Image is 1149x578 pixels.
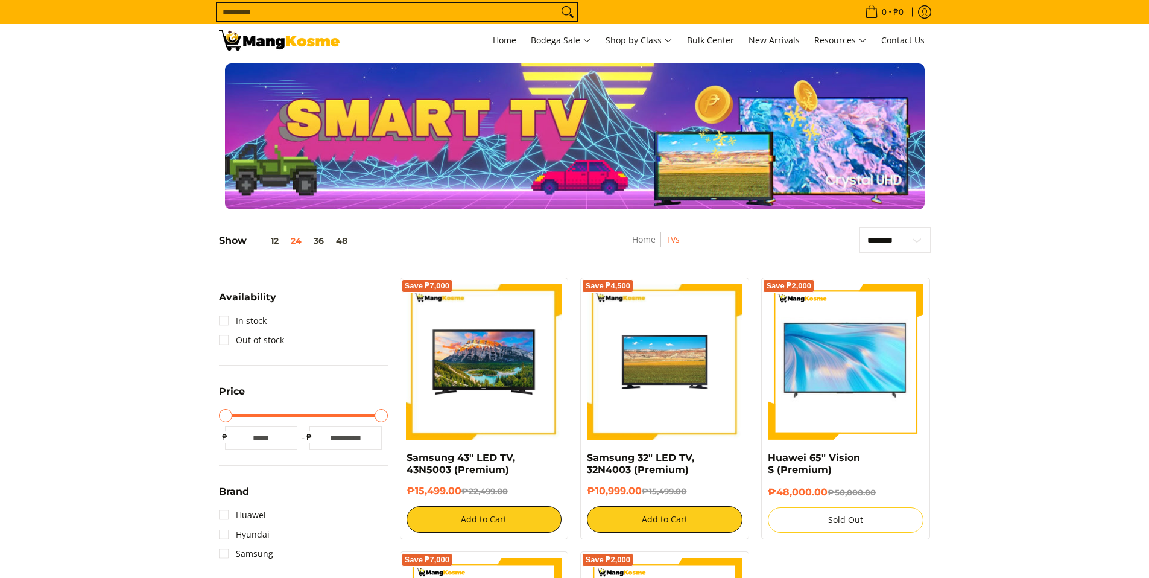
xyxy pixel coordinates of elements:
[219,293,276,311] summary: Open
[861,5,907,19] span: •
[606,33,673,48] span: Shop by Class
[600,24,679,57] a: Shop by Class
[587,506,742,533] button: Add to Cart
[768,507,923,533] button: Sold Out
[219,387,245,405] summary: Open
[219,431,231,443] span: ₱
[768,452,860,475] a: Huawei 65" Vision S (Premium)
[875,24,931,57] a: Contact Us
[308,236,330,246] button: 36
[303,431,315,443] span: ₱
[219,487,249,497] span: Brand
[407,485,562,497] h6: ₱15,499.00
[891,8,905,16] span: ₱0
[219,293,276,302] span: Availability
[687,34,734,46] span: Bulk Center
[407,506,562,533] button: Add to Cart
[525,24,597,57] a: Bodega Sale
[407,452,515,475] a: Samsung 43" LED TV, 43N5003 (Premium)
[405,556,450,564] span: Save ₱7,000
[352,24,931,57] nav: Main Menu
[587,284,742,440] img: samsung-32-inch-led-tv-full-view-mang-kosme
[219,544,273,564] a: Samsung
[219,525,270,544] a: Hyundai
[768,290,923,433] img: huawei-s-65-inch-4k-lcd-display-tv-full-view-mang-kosme
[407,284,562,440] img: samsung-43-inch-led-tv-full-view- mang-kosme
[768,486,923,498] h6: ₱48,000.00
[681,24,740,57] a: Bulk Center
[587,452,694,475] a: Samsung 32" LED TV, 32N4003 (Premium)
[585,556,630,564] span: Save ₱2,000
[558,3,577,21] button: Search
[487,24,522,57] a: Home
[587,485,742,497] h6: ₱10,999.00
[219,487,249,506] summary: Open
[564,232,748,259] nav: Breadcrumbs
[766,282,811,290] span: Save ₱2,000
[461,486,508,496] del: ₱22,499.00
[493,34,516,46] span: Home
[219,387,245,396] span: Price
[666,233,680,245] a: TVs
[585,282,630,290] span: Save ₱4,500
[749,34,800,46] span: New Arrivals
[880,8,888,16] span: 0
[330,236,353,246] button: 48
[219,235,353,247] h5: Show
[881,34,925,46] span: Contact Us
[642,486,686,496] del: ₱15,499.00
[808,24,873,57] a: Resources
[632,233,656,245] a: Home
[219,506,266,525] a: Huawei
[219,30,340,51] img: TVs - Premium Television Brands l Mang Kosme
[814,33,867,48] span: Resources
[219,331,284,350] a: Out of stock
[742,24,806,57] a: New Arrivals
[285,236,308,246] button: 24
[828,487,876,497] del: ₱50,000.00
[219,311,267,331] a: In stock
[247,236,285,246] button: 12
[531,33,591,48] span: Bodega Sale
[405,282,450,290] span: Save ₱7,000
